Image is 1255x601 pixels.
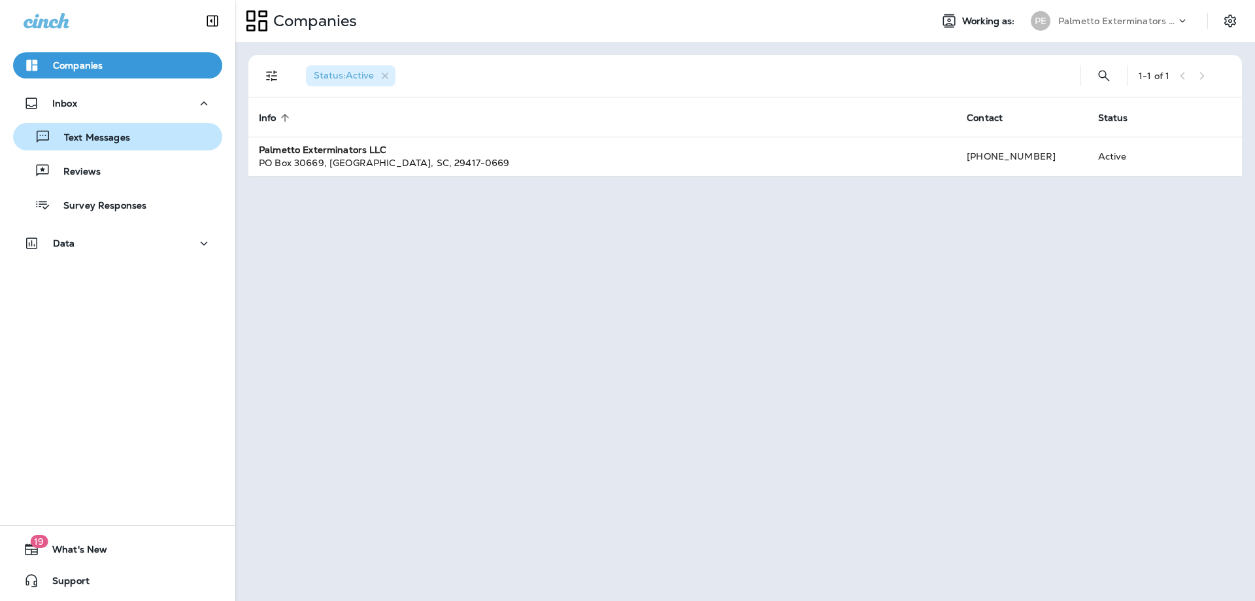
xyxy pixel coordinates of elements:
[13,191,222,218] button: Survey Responses
[1098,112,1128,124] span: Status
[52,98,77,109] p: Inbox
[259,144,387,156] strong: Palmetto Exterminators LLC
[53,60,103,71] p: Companies
[194,8,231,34] button: Collapse Sidebar
[259,112,276,124] span: Info
[268,11,357,31] p: Companies
[39,575,90,591] span: Support
[1098,112,1145,124] span: Status
[962,16,1018,27] span: Working as:
[13,568,222,594] button: Support
[306,65,395,86] div: Status:Active
[314,69,374,81] span: Status : Active
[13,90,222,116] button: Inbox
[956,137,1087,176] td: [PHONE_NUMBER]
[13,123,222,150] button: Text Messages
[13,157,222,184] button: Reviews
[259,63,285,89] button: Filters
[39,544,107,560] span: What's New
[51,132,130,145] p: Text Messages
[1139,71,1169,81] div: 1 - 1 of 1
[13,536,222,562] button: 19What's New
[1088,137,1171,176] td: Active
[50,200,146,213] p: Survey Responses
[967,112,1020,124] span: Contact
[50,166,101,179] p: Reviews
[1218,9,1242,33] button: Settings
[259,156,946,169] div: PO Box 30669 , [GEOGRAPHIC_DATA] , SC , 29417-0669
[13,230,222,256] button: Data
[1058,16,1176,26] p: Palmetto Exterminators LLC
[259,112,293,124] span: Info
[13,52,222,78] button: Companies
[1031,11,1050,31] div: PE
[1091,63,1117,89] button: Search Companies
[967,112,1003,124] span: Contact
[30,535,48,548] span: 19
[53,238,75,249] p: Data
